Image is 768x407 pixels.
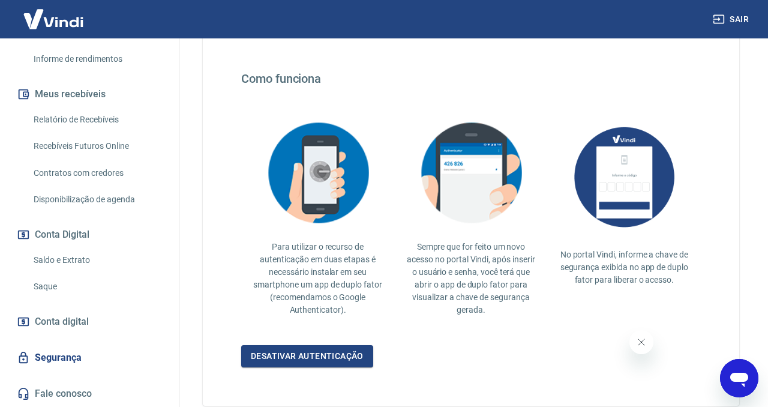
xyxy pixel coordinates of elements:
[557,249,691,286] p: No portal Vindi, informe a chave de segurança exibida no app de duplo fator para liberar o acesso.
[14,345,165,371] a: Segurança
[629,330,653,354] iframe: Close message
[29,134,165,158] a: Recebíveis Futuros Online
[241,345,373,367] a: Desativar autenticação
[251,241,385,316] p: Para utilizar o recurso de autenticação em duas etapas é necessário instalar em seu smartphone um...
[29,248,165,273] a: Saldo e Extrato
[241,71,701,86] h4: Como funciona
[14,1,92,37] img: Vindi
[29,274,165,299] a: Saque
[564,115,684,239] img: AUbNX1O5CQAAAABJRU5ErkJggg==
[14,381,165,407] a: Fale conosco
[404,241,538,316] p: Sempre que for feito um novo acesso no portal Vindi, após inserir o usuário e senha, você terá qu...
[29,107,165,132] a: Relatório de Recebíveis
[14,81,165,107] button: Meus recebíveis
[411,115,531,231] img: explication-mfa3.c449ef126faf1c3e3bb9.png
[258,115,378,231] img: explication-mfa2.908d58f25590a47144d3.png
[35,313,89,330] span: Conta digital
[29,161,165,185] a: Contratos com credores
[7,8,101,18] span: Olá! Precisa de ajuda?
[710,8,754,31] button: Sair
[720,359,758,397] iframe: Button to launch messaging window
[14,309,165,335] a: Conta digital
[29,187,165,212] a: Disponibilização de agenda
[29,47,165,71] a: Informe de rendimentos
[14,222,165,248] button: Conta Digital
